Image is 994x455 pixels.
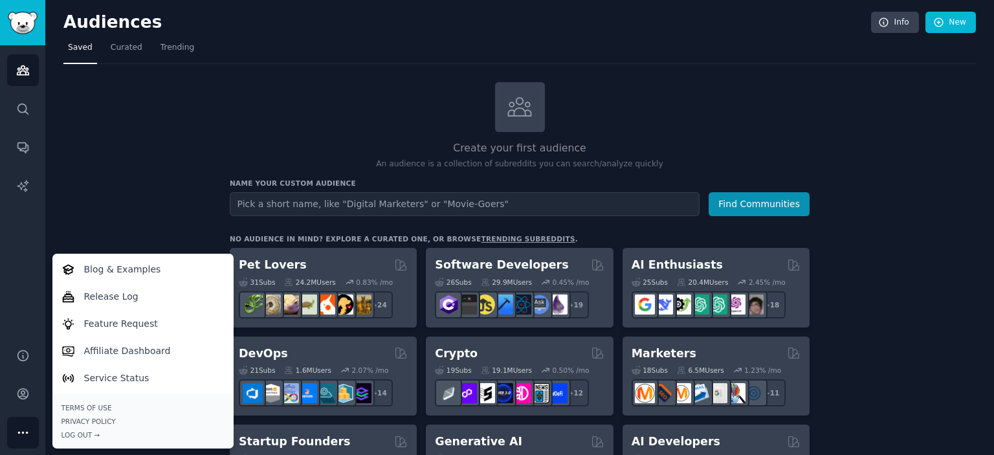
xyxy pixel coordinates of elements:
div: 24.2M Users [284,278,335,287]
a: Saved [63,38,97,64]
div: + 18 [758,291,786,318]
div: 2.07 % /mo [352,366,389,375]
img: bigseo [653,383,673,403]
div: 0.45 % /mo [553,278,590,287]
img: 0xPolygon [457,383,477,403]
h2: Create your first audience [230,140,810,157]
img: content_marketing [635,383,655,403]
img: AskComputerScience [529,294,549,315]
img: GummySearch logo [8,12,38,34]
div: 26 Sub s [435,278,471,287]
div: 0.50 % /mo [553,366,590,375]
img: Docker_DevOps [279,383,299,403]
p: Release Log [84,290,138,304]
img: csharp [439,294,459,315]
img: DeepSeek [653,294,673,315]
img: googleads [707,383,727,403]
div: 31 Sub s [239,278,275,287]
div: + 11 [758,379,786,406]
img: PlatformEngineers [351,383,371,403]
img: PetAdvice [333,294,353,315]
div: 1.6M Users [284,366,331,375]
h2: Startup Founders [239,434,350,450]
h2: DevOps [239,346,288,362]
div: 19 Sub s [435,366,471,375]
div: 1.23 % /mo [744,366,781,375]
img: leopardgeckos [279,294,299,315]
img: MarketingResearch [725,383,745,403]
p: An audience is a collection of subreddits you can search/analyze quickly [230,159,810,170]
a: Terms of Use [61,403,225,412]
div: 2.45 % /mo [749,278,786,287]
img: GoogleGeminiAI [635,294,655,315]
a: Affiliate Dashboard [54,337,231,364]
h2: AI Enthusiasts [632,257,723,273]
h2: Software Developers [435,257,568,273]
img: AskMarketing [671,383,691,403]
img: Emailmarketing [689,383,709,403]
img: ethstaker [475,383,495,403]
div: 21 Sub s [239,366,275,375]
img: chatgpt_prompts_ [707,294,727,315]
div: 0.83 % /mo [356,278,393,287]
span: Saved [68,42,93,54]
div: 25 Sub s [632,278,668,287]
h2: Generative AI [435,434,522,450]
img: defi_ [547,383,568,403]
div: + 24 [366,291,393,318]
a: Trending [156,38,199,64]
img: ethfinance [439,383,459,403]
img: DevOpsLinks [297,383,317,403]
div: 20.4M Users [677,278,728,287]
span: Trending [160,42,194,54]
img: cockatiel [315,294,335,315]
img: ballpython [261,294,281,315]
p: Blog & Examples [84,263,161,276]
h2: Marketers [632,346,696,362]
img: platformengineering [315,383,335,403]
a: Release Log [54,283,231,310]
img: learnjavascript [475,294,495,315]
a: trending subreddits [481,235,575,243]
img: software [457,294,477,315]
p: Service Status [84,372,149,385]
h2: AI Developers [632,434,720,450]
p: Feature Request [84,317,158,331]
div: 19.1M Users [481,366,532,375]
img: OnlineMarketing [744,383,764,403]
div: + 12 [562,379,589,406]
h2: Crypto [435,346,478,362]
img: turtle [297,294,317,315]
p: Affiliate Dashboard [84,344,171,358]
img: reactnative [511,294,531,315]
div: 29.9M Users [481,278,532,287]
img: aws_cdk [333,383,353,403]
a: New [925,12,976,34]
button: Find Communities [709,192,810,216]
div: 18 Sub s [632,366,668,375]
div: 6.5M Users [677,366,724,375]
a: Blog & Examples [54,256,231,283]
h2: Audiences [63,12,871,33]
div: Log Out → [61,430,225,439]
img: ArtificalIntelligence [744,294,764,315]
img: web3 [493,383,513,403]
div: + 14 [366,379,393,406]
a: Feature Request [54,310,231,337]
img: AWS_Certified_Experts [261,383,281,403]
a: Curated [106,38,147,64]
h2: Pet Lovers [239,257,307,273]
div: + 19 [562,291,589,318]
img: defiblockchain [511,383,531,403]
img: herpetology [243,294,263,315]
img: iOSProgramming [493,294,513,315]
img: azuredevops [243,383,263,403]
img: elixir [547,294,568,315]
a: Privacy Policy [61,417,225,426]
div: No audience in mind? Explore a curated one, or browse . [230,234,578,243]
span: Curated [111,42,142,54]
a: Service Status [54,364,231,392]
img: OpenAIDev [725,294,745,315]
img: AItoolsCatalog [671,294,691,315]
img: chatgpt_promptDesign [689,294,709,315]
